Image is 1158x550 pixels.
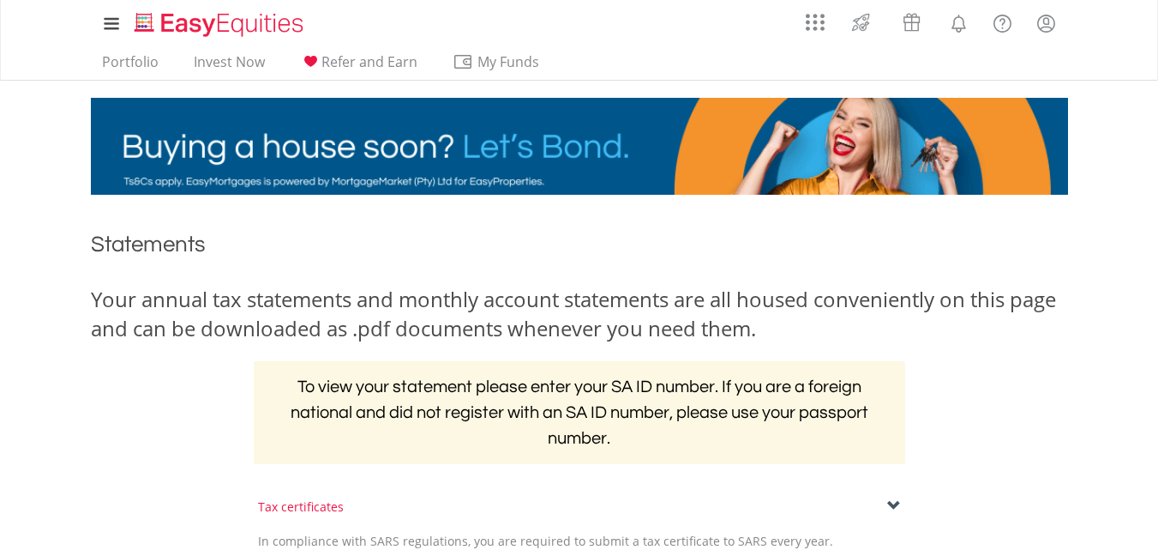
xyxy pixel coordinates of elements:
a: Invest Now [187,53,272,80]
a: My Profile [1024,4,1068,42]
img: vouchers-v2.svg [897,9,926,36]
a: Portfolio [95,53,165,80]
a: Home page [128,4,310,39]
div: Tax certificates [258,499,901,516]
div: Your annual tax statements and monthly account statements are all housed conveniently on this pag... [91,285,1068,344]
a: Vouchers [886,4,937,36]
a: AppsGrid [795,4,836,32]
img: EasyEquities_Logo.png [131,10,310,39]
a: Notifications [937,4,981,39]
a: Refer and Earn [293,53,424,80]
h2: To view your statement please enter your SA ID number. If you are a foreign national and did not ... [254,361,905,464]
img: grid-menu-icon.svg [806,13,825,32]
img: EasyMortage Promotion Banner [91,98,1068,195]
span: Refer and Earn [321,52,417,71]
span: Statements [91,233,206,256]
a: FAQ's and Support [981,4,1024,39]
img: thrive-v2.svg [847,9,875,36]
span: My Funds [453,51,565,73]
